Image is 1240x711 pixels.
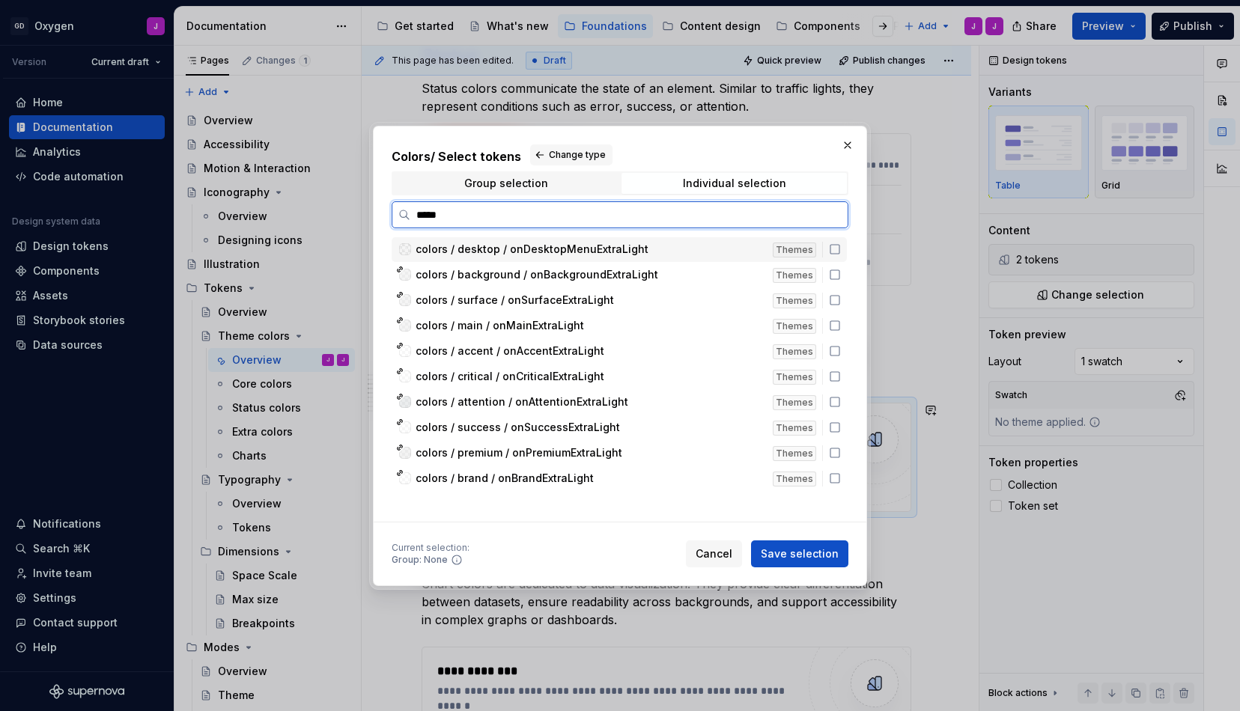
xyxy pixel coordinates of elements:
button: Cancel [686,540,742,567]
div: Themes [773,293,816,308]
span: colors / critical / onCriticalExtraLight [416,369,604,384]
h2: Colors / Select tokens [392,144,848,165]
span: Change type [549,149,606,161]
div: Individual selection [683,177,786,189]
span: colors / background / onBackgroundExtraLight [416,267,658,282]
div: Themes [773,344,816,359]
span: colors / surface / onSurfaceExtraLight [416,293,614,308]
span: colors / brand / onBrandExtraLight [416,471,594,486]
div: Themes [773,319,816,334]
span: Save selection [761,546,839,561]
span: colors / attention / onAttentionExtraLight [416,394,628,409]
div: Themes [773,268,816,283]
div: Group: None [392,554,448,566]
div: Group selection [464,177,548,189]
span: colors / success / onSuccessExtraLight [416,420,620,435]
div: Themes [773,446,816,461]
span: Cancel [696,546,732,561]
div: Current selection : [392,542,469,554]
span: colors / premium / onPremiumExtraLight [416,445,622,460]
button: Change type [530,144,613,165]
div: Themes [773,472,816,486]
div: Themes [773,395,816,410]
button: Save selection [751,540,848,567]
div: Themes [773,421,816,436]
div: Themes [773,242,816,257]
span: colors / accent / onAccentExtraLight [416,344,604,358]
span: colors / main / onMainExtraLight [416,318,584,333]
div: Themes [773,370,816,385]
span: colors / desktop / onDesktopMenuExtraLight [416,242,648,257]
